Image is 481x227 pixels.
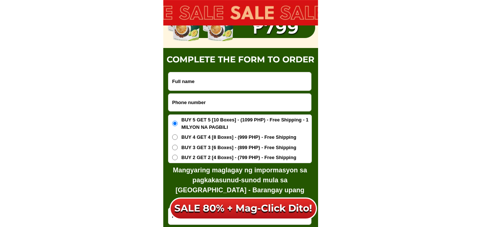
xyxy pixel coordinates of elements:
input: BUY 2 GET 2 [4 Boxes] - (799 PHP) - Free Shipping [172,155,178,160]
span: BUY 3 GET 3 [6 Boxes] - (899 PHP) - Free Shipping [181,144,296,151]
span: BUY 5 GET 5 [10 Boxes] - (1099 PHP) - Free Shipping - 1 MILYON NA PAGBILI [181,116,311,131]
h6: SALE 80% + Mag-Click Dito! [172,201,314,213]
h2: Mangyaring maglagay ng impormasyon sa pagkakasunud-sunod mula sa [GEOGRAPHIC_DATA] - Barangay upa... [164,165,316,215]
span: BUY 4 GET 4 [8 Boxes] - (999 PHP) - Free Shipping [181,134,296,141]
input: BUY 3 GET 3 [6 Boxes] - (899 PHP) - Free Shipping [172,145,178,150]
input: BUY 4 GET 4 [8 Boxes] - (999 PHP) - Free Shipping [172,134,178,140]
input: BUY 5 GET 5 [10 Boxes] - (1099 PHP) - Free Shipping - 1 MILYON NA PAGBILI [172,121,178,126]
h1: ₱799 [236,18,315,38]
input: Input phone_number [168,94,311,111]
input: Input address [168,208,311,224]
h1: complete the form to order [163,55,318,65]
input: Input full_name [168,72,311,90]
span: BUY 2 GET 2 [4 Boxes] - (799 PHP) - Free Shipping [181,154,296,161]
